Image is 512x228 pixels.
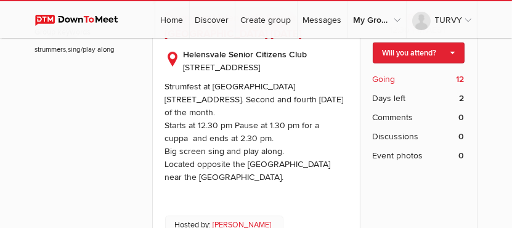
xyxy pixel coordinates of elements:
b: 0 [459,111,465,124]
span: Going [373,73,396,86]
a: Home [155,1,189,38]
a: Strumfest Helensvale Senior [GEOGRAPHIC_DATA] [DATE] [165,12,303,39]
span: Discussions [373,130,419,143]
a: Messages [298,1,347,38]
p: strummers,sing/play along [35,38,134,55]
a: Discover [190,1,235,38]
img: DownToMeet [35,15,129,26]
a: Create group [235,1,297,38]
div: Strumfest at [GEOGRAPHIC_DATA] [STREET_ADDRESS]. Second and fourth [DATE] of the month. Starts at... [165,81,344,195]
b: Helensvale Senior Citizens Club [184,48,347,61]
b: 0 [459,149,465,162]
span: Days left [373,92,406,105]
span: Comments [373,111,413,124]
span: [STREET_ADDRESS] [184,62,261,73]
b: 0 [459,130,465,143]
b: 2 [460,92,465,105]
a: Will you attend? [373,43,465,63]
a: My Groups [348,1,406,38]
span: Event photos [373,149,423,162]
a: TURVY [407,1,477,38]
b: 12 [457,73,465,86]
